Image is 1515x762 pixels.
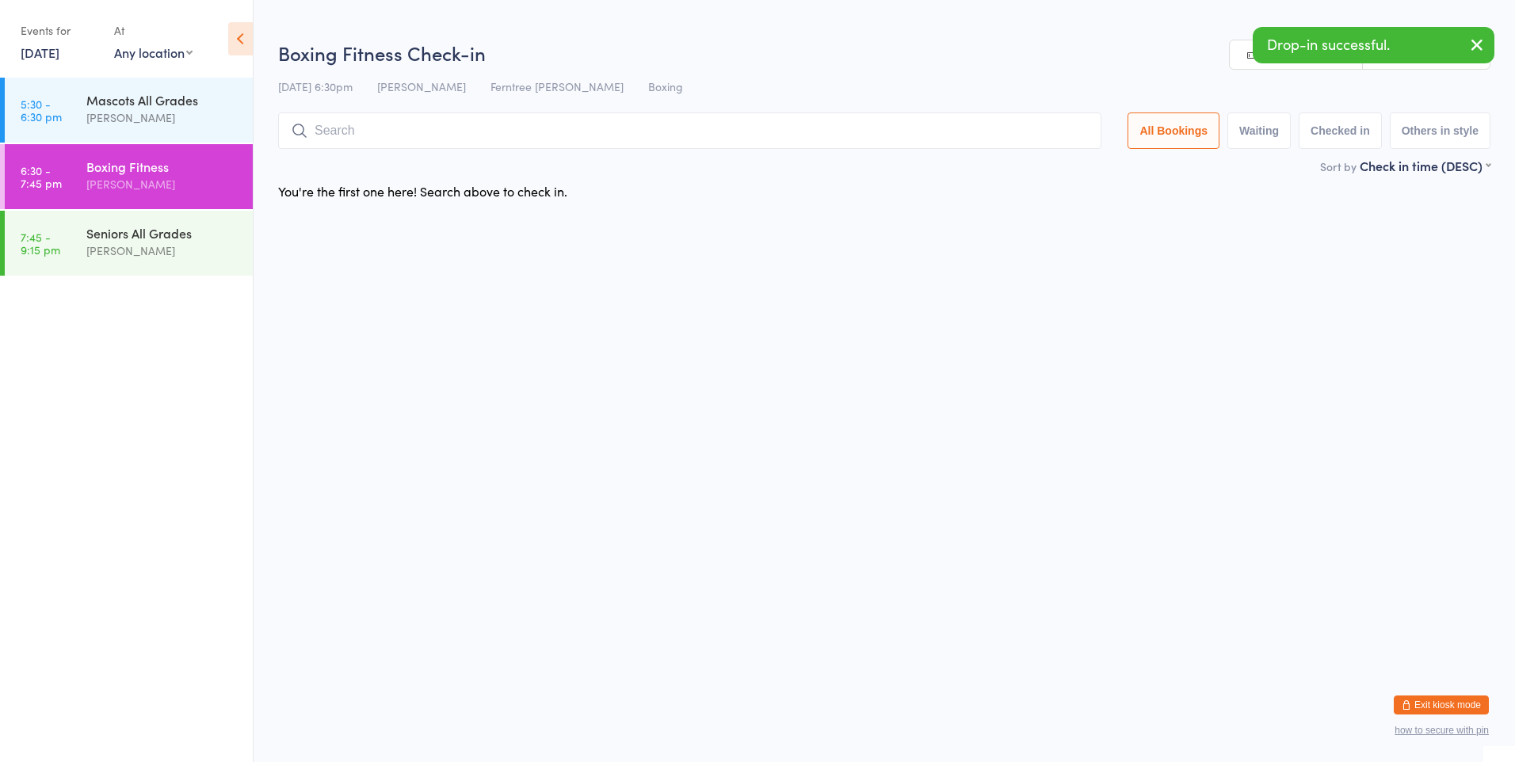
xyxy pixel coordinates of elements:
[86,158,239,175] div: Boxing Fitness
[21,97,62,123] time: 5:30 - 6:30 pm
[21,44,59,61] a: [DATE]
[648,78,683,94] span: Boxing
[21,17,98,44] div: Events for
[5,144,253,209] a: 6:30 -7:45 pmBoxing Fitness[PERSON_NAME]
[490,78,624,94] span: Ferntree [PERSON_NAME]
[1360,157,1490,174] div: Check in time (DESC)
[278,112,1101,149] input: Search
[86,224,239,242] div: Seniors All Grades
[1299,112,1382,149] button: Checked in
[1390,112,1490,149] button: Others in style
[1128,112,1219,149] button: All Bookings
[1395,725,1489,736] button: how to secure with pin
[278,78,353,94] span: [DATE] 6:30pm
[114,44,193,61] div: Any location
[377,78,466,94] span: [PERSON_NAME]
[278,182,567,200] div: You're the first one here! Search above to check in.
[21,164,62,189] time: 6:30 - 7:45 pm
[86,242,239,260] div: [PERSON_NAME]
[5,78,253,143] a: 5:30 -6:30 pmMascots All Grades[PERSON_NAME]
[86,109,239,127] div: [PERSON_NAME]
[5,211,253,276] a: 7:45 -9:15 pmSeniors All Grades[PERSON_NAME]
[114,17,193,44] div: At
[86,175,239,193] div: [PERSON_NAME]
[278,40,1490,66] h2: Boxing Fitness Check-in
[1394,695,1489,714] button: Exit kiosk mode
[86,91,239,109] div: Mascots All Grades
[21,231,60,256] time: 7:45 - 9:15 pm
[1253,27,1494,63] div: Drop-in successful.
[1227,112,1291,149] button: Waiting
[1320,158,1357,174] label: Sort by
